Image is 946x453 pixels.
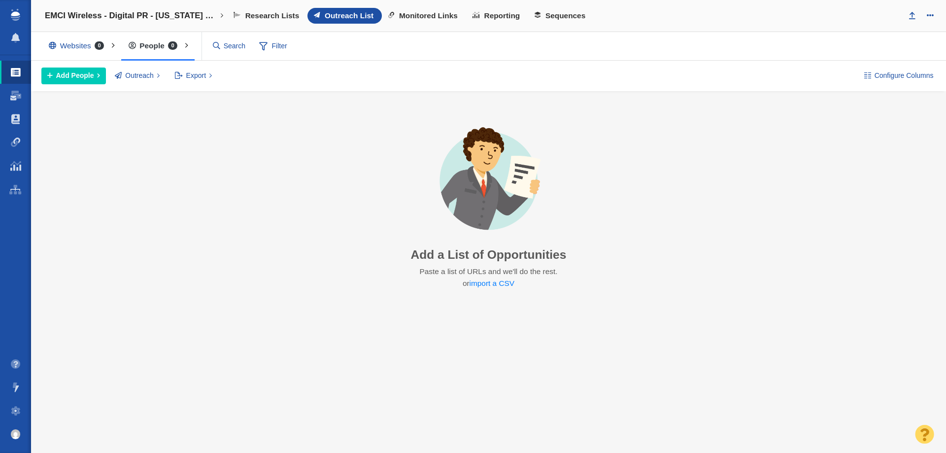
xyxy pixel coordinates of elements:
[45,11,217,21] h4: EMCI Wireless - Digital PR - [US_STATE] Study: Smart Surveillance
[254,37,293,56] span: Filter
[858,68,939,84] button: Configure Columns
[325,11,373,20] span: Outreach List
[227,8,307,24] a: Research Lists
[411,247,567,262] h3: Add a List of Opportunities
[169,68,218,84] button: Export
[109,68,166,84] button: Outreach
[545,11,585,20] span: Sequences
[382,8,466,24] a: Monitored Links
[56,70,94,81] span: Add People
[528,8,594,24] a: Sequences
[41,35,116,57] div: Websites
[470,279,515,287] a: import a CSV
[399,11,458,20] span: Monitored Links
[484,11,520,20] span: Reporting
[11,9,20,21] img: buzzstream_logo_iconsimple.png
[209,37,250,55] input: Search
[245,11,300,20] span: Research Lists
[125,70,154,81] span: Outreach
[307,8,382,24] a: Outreach List
[41,68,106,84] button: Add People
[95,41,104,50] span: 0
[875,70,934,81] span: Configure Columns
[418,119,559,240] img: avatar-import-list.png
[418,266,558,290] p: Paste a list of URLs and we'll do the rest. or
[186,70,206,81] span: Export
[11,429,21,439] img: c9363fb76f5993e53bff3b340d5c230a
[466,8,528,24] a: Reporting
